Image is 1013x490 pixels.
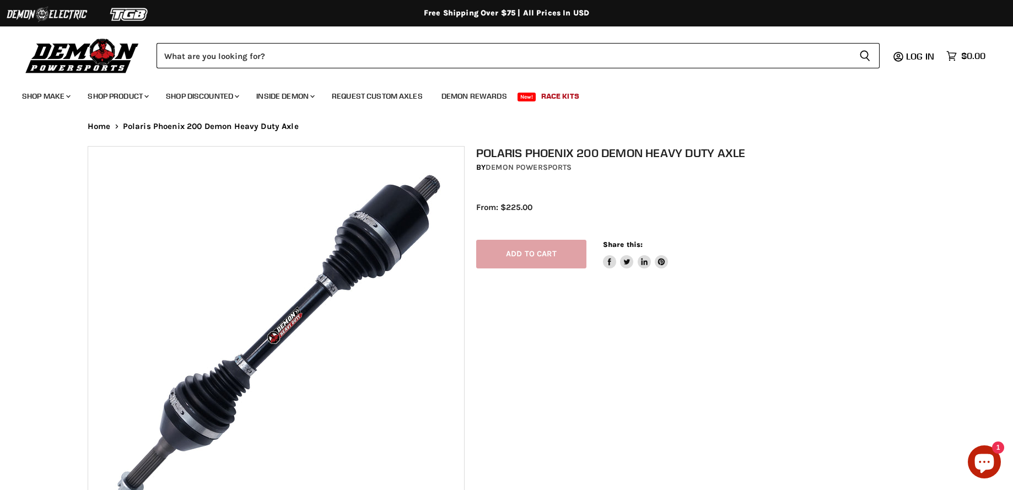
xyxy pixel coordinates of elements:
a: $0.00 [941,48,991,64]
a: Demon Rewards [433,85,515,107]
span: New! [518,93,536,101]
form: Product [157,43,880,68]
ul: Main menu [14,80,983,107]
img: TGB Logo 2 [88,4,171,25]
a: Home [88,122,111,131]
span: Log in [906,51,934,62]
div: Free Shipping Over $75 | All Prices In USD [66,8,947,18]
inbox-online-store-chat: Shopify online store chat [964,445,1004,481]
a: Race Kits [533,85,588,107]
input: Search [157,43,850,68]
a: Shop Make [14,85,77,107]
button: Search [850,43,880,68]
a: Shop Discounted [158,85,246,107]
span: Share this: [603,240,643,249]
aside: Share this: [603,240,669,269]
img: Demon Electric Logo 2 [6,4,88,25]
a: Request Custom Axles [324,85,431,107]
a: Demon Powersports [486,163,572,172]
nav: Breadcrumbs [66,122,947,131]
img: Demon Powersports [22,36,143,75]
div: by [476,161,937,174]
span: From: $225.00 [476,202,532,212]
h1: Polaris Phoenix 200 Demon Heavy Duty Axle [476,146,937,160]
a: Inside Demon [248,85,321,107]
span: Polaris Phoenix 200 Demon Heavy Duty Axle [123,122,299,131]
span: $0.00 [961,51,985,61]
a: Log in [901,51,941,61]
a: Shop Product [79,85,155,107]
